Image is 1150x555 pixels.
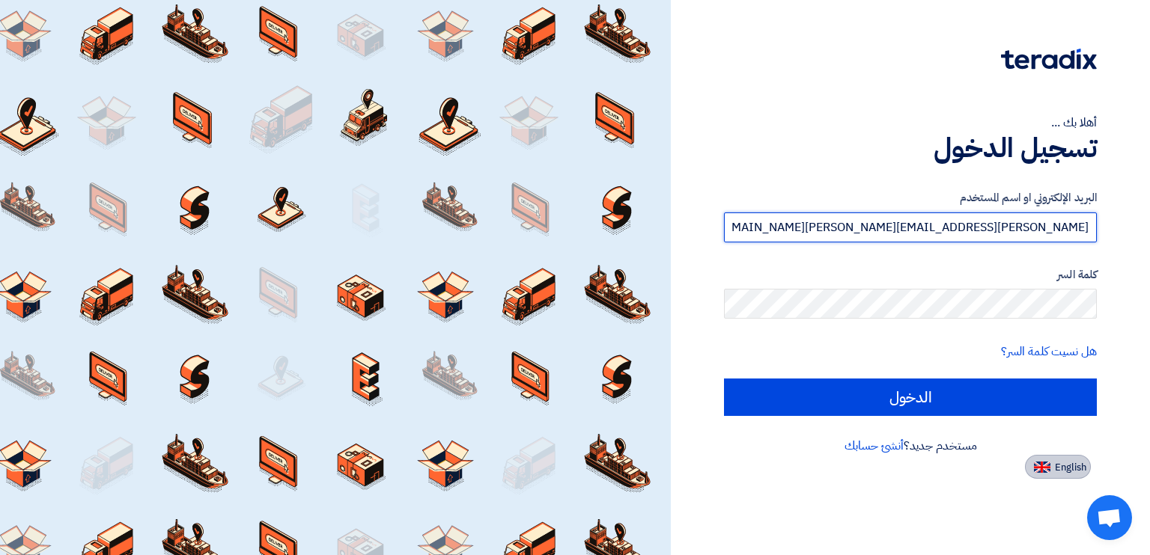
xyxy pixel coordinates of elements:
a: Open chat [1087,495,1132,540]
img: Teradix logo [1001,49,1097,70]
label: كلمة السر [724,266,1097,283]
div: أهلا بك ... [724,114,1097,132]
span: English [1055,462,1086,473]
input: الدخول [724,378,1097,416]
img: en-US.png [1034,462,1050,473]
a: أنشئ حسابك [845,437,904,455]
div: مستخدم جديد؟ [724,437,1097,455]
a: هل نسيت كلمة السر؟ [1001,343,1097,361]
label: البريد الإلكتروني او اسم المستخدم [724,189,1097,206]
h1: تسجيل الدخول [724,132,1097,165]
input: أدخل بريد العمل الإلكتروني او اسم المستخدم الخاص بك ... [724,212,1097,242]
button: English [1025,455,1091,479]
